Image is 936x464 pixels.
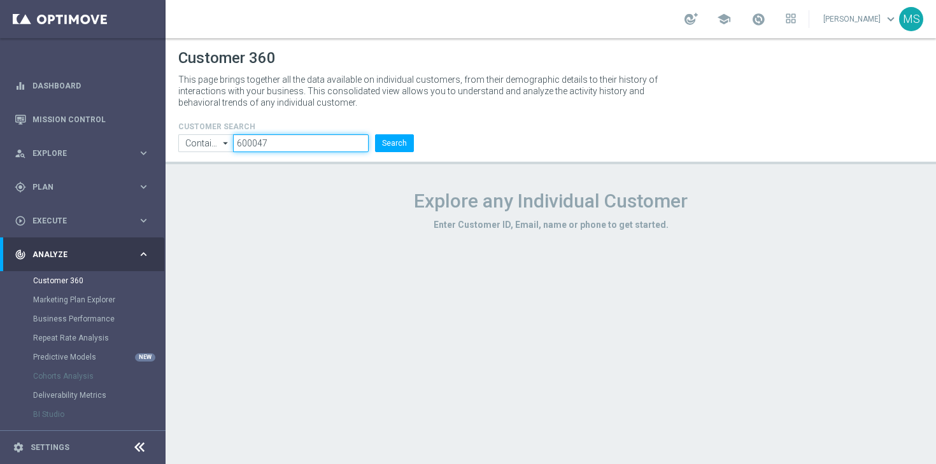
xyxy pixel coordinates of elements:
[14,81,150,91] button: equalizer Dashboard
[375,134,414,152] button: Search
[178,219,923,230] h3: Enter Customer ID, Email, name or phone to get started.
[33,295,132,305] a: Marketing Plan Explorer
[14,216,150,226] button: play_circle_outline Execute keyboard_arrow_right
[15,249,138,260] div: Analyze
[717,12,731,26] span: school
[32,69,150,102] a: Dashboard
[138,214,150,227] i: keyboard_arrow_right
[33,328,164,348] div: Repeat Rate Analysis
[178,49,923,67] h1: Customer 360
[33,386,164,405] div: Deliverability Metrics
[33,352,132,362] a: Predictive Models
[32,102,150,136] a: Mission Control
[884,12,898,26] span: keyboard_arrow_down
[15,148,26,159] i: person_search
[15,215,138,227] div: Execute
[135,353,155,362] div: NEW
[178,190,923,213] h1: Explore any Individual Customer
[14,250,150,260] button: track_changes Analyze keyboard_arrow_right
[15,181,26,193] i: gps_fixed
[15,80,26,92] i: equalizer
[33,405,164,424] div: BI Studio
[233,134,369,152] input: Enter CID, Email, name or phone
[33,390,132,400] a: Deliverability Metrics
[33,276,132,286] a: Customer 360
[15,215,26,227] i: play_circle_outline
[14,115,150,125] button: Mission Control
[33,348,164,367] div: Predictive Models
[138,181,150,193] i: keyboard_arrow_right
[33,367,164,386] div: Cohorts Analysis
[15,102,150,136] div: Mission Control
[822,10,899,29] a: [PERSON_NAME]keyboard_arrow_down
[899,7,923,31] div: MS
[32,251,138,258] span: Analyze
[178,134,233,152] input: Contains
[14,182,150,192] button: gps_fixed Plan keyboard_arrow_right
[15,148,138,159] div: Explore
[32,183,138,191] span: Plan
[33,314,132,324] a: Business Performance
[33,290,164,309] div: Marketing Plan Explorer
[13,442,24,453] i: settings
[15,249,26,260] i: track_changes
[33,309,164,328] div: Business Performance
[31,444,69,451] a: Settings
[32,217,138,225] span: Execute
[178,74,669,108] p: This page brings together all the data available on individual customers, from their demographic ...
[14,148,150,158] button: person_search Explore keyboard_arrow_right
[33,333,132,343] a: Repeat Rate Analysis
[33,271,164,290] div: Customer 360
[138,248,150,260] i: keyboard_arrow_right
[15,181,138,193] div: Plan
[138,147,150,159] i: keyboard_arrow_right
[220,135,232,151] i: arrow_drop_down
[178,122,414,131] h4: CUSTOMER SEARCH
[15,69,150,102] div: Dashboard
[32,150,138,157] span: Explore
